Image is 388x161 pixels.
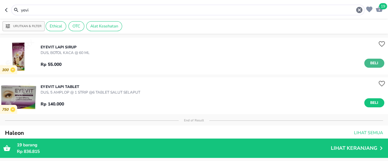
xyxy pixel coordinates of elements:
[179,118,209,123] p: End of Result
[374,4,383,13] button: 19
[17,142,331,148] p: barang
[41,61,62,68] p: Rp 55.000
[41,90,140,95] p: DUS, 5 AMPLOP @ 1 STRIP @6 TABLET SALUT SELAPUT
[17,142,22,148] span: 19
[2,107,10,112] p: 750
[41,101,64,107] p: Rp 140.000
[2,68,10,72] p: 300
[13,24,42,29] p: Urutkan & Filter
[17,149,40,154] span: Rp 836.815
[379,3,387,9] span: 19
[364,59,384,68] button: Beli
[20,7,356,13] input: Cari 4000+ produk di sini
[68,21,84,31] div: OTC
[87,23,122,29] span: Alat Kesehatan
[41,50,90,56] p: DUS, BOTOL KACA @ 60 ML
[46,21,66,31] div: Ethical
[351,127,384,139] button: Lihat Semua
[86,21,122,31] div: Alat Kesehatan
[41,84,140,90] p: EYEVIT Lapi TABLET
[41,44,90,50] p: EYEVIT Lapi SIRUP
[364,98,384,107] button: Beli
[69,23,84,29] span: OTC
[2,21,45,31] button: Urutkan & Filter
[369,60,380,66] span: Beli
[369,100,380,106] span: Beli
[354,129,383,137] span: Lihat Semua
[46,23,66,29] span: Ethical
